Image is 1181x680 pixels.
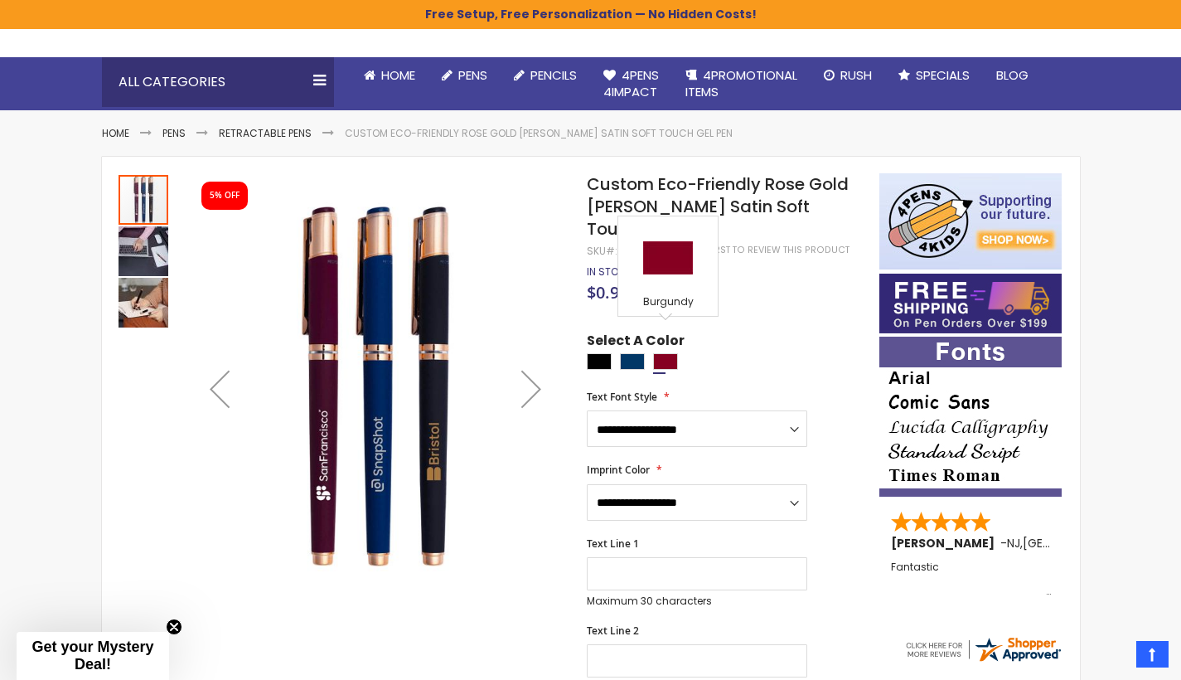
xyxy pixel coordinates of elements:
a: 4PROMOTIONALITEMS [672,57,811,111]
span: 4PROMOTIONAL ITEMS [685,66,797,100]
img: Custom Eco-Friendly Rose Gold Earl Satin Soft Touch Gel Pen [119,226,168,276]
iframe: Google Customer Reviews [1044,635,1181,680]
strong: SKU [587,244,617,258]
span: [GEOGRAPHIC_DATA] [1023,535,1145,551]
div: Burgundy [653,353,678,370]
span: Get your Mystery Deal! [31,639,153,673]
button: Close teaser [166,619,182,635]
a: Be the first to review this product [675,244,849,256]
span: Select A Color [587,332,685,354]
a: Pens [428,57,501,94]
li: Custom Eco-Friendly Rose Gold [PERSON_NAME] Satin Soft Touch Gel Pen [345,127,733,140]
a: Pencils [501,57,590,94]
div: Black [587,353,612,370]
p: Maximum 30 characters [587,595,807,608]
span: Imprint Color [587,463,650,477]
img: font-personalization-examples [879,337,1062,497]
div: 5% OFF [210,190,240,202]
span: Pens [458,66,487,84]
a: Rush [811,57,885,94]
span: Text Line 1 [587,537,639,551]
a: 4pens.com certificate URL [903,653,1062,668]
span: Rush [840,66,872,84]
a: Specials [885,57,983,94]
span: Blog [996,66,1029,84]
div: Next [498,173,564,604]
img: Custom Eco-Friendly Rose Gold Earl Satin Soft Touch Gel Pen [186,197,564,576]
div: Custom Eco-Friendly Rose Gold Earl Satin Soft Touch Gel Pen [119,173,170,225]
div: Custom Eco-Friendly Rose Gold Earl Satin Soft Touch Gel Pen [119,225,170,276]
span: - , [1000,535,1145,551]
span: Custom Eco-Friendly Rose Gold [PERSON_NAME] Satin Soft Touch Gel Pen [587,172,849,240]
div: Availability [587,265,632,279]
div: Burgundy [622,295,714,312]
span: Pencils [530,66,577,84]
div: Get your Mystery Deal!Close teaser [17,632,169,680]
a: Retractable Pens [219,126,312,140]
span: Text Line 2 [587,624,639,638]
img: 4pens 4 kids [879,173,1062,270]
div: All Categories [102,57,334,107]
span: [PERSON_NAME] [891,535,1000,551]
span: 4Pens 4impact [603,66,659,100]
span: Specials [916,66,970,84]
img: Custom Eco-Friendly Rose Gold Earl Satin Soft Touch Gel Pen [119,278,168,328]
a: Home [102,126,129,140]
div: Navy Blue [620,353,645,370]
span: Text Font Style [587,390,657,404]
span: NJ [1007,535,1020,551]
img: 4pens.com widget logo [903,634,1062,664]
span: $0.97 [587,281,628,304]
span: In stock [587,265,632,279]
span: Home [381,66,415,84]
div: Custom Eco-Friendly Rose Gold Earl Satin Soft Touch Gel Pen [119,276,168,328]
div: Fantastic [891,561,1052,597]
div: Previous [186,173,253,604]
img: Free shipping on orders over $199 [879,274,1062,333]
a: Pens [162,126,186,140]
a: Blog [983,57,1042,94]
a: 4Pens4impact [590,57,672,111]
a: Home [351,57,428,94]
